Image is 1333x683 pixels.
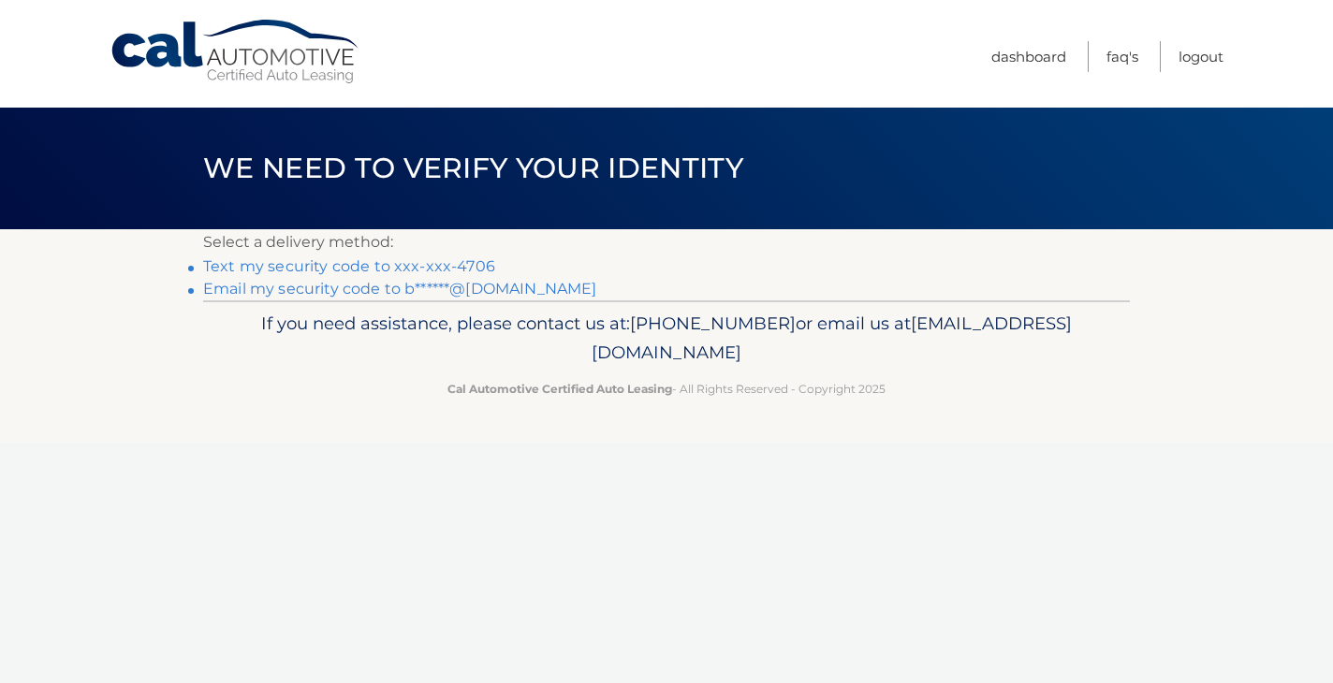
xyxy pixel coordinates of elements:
[110,19,362,85] a: Cal Automotive
[630,312,796,334] span: [PHONE_NUMBER]
[1106,41,1138,72] a: FAQ's
[215,379,1118,399] p: - All Rights Reserved - Copyright 2025
[203,229,1130,255] p: Select a delivery method:
[447,382,672,396] strong: Cal Automotive Certified Auto Leasing
[215,309,1118,369] p: If you need assistance, please contact us at: or email us at
[203,280,597,298] a: Email my security code to b******@[DOMAIN_NAME]
[991,41,1066,72] a: Dashboard
[203,257,495,275] a: Text my security code to xxx-xxx-4706
[203,151,743,185] span: We need to verify your identity
[1179,41,1223,72] a: Logout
